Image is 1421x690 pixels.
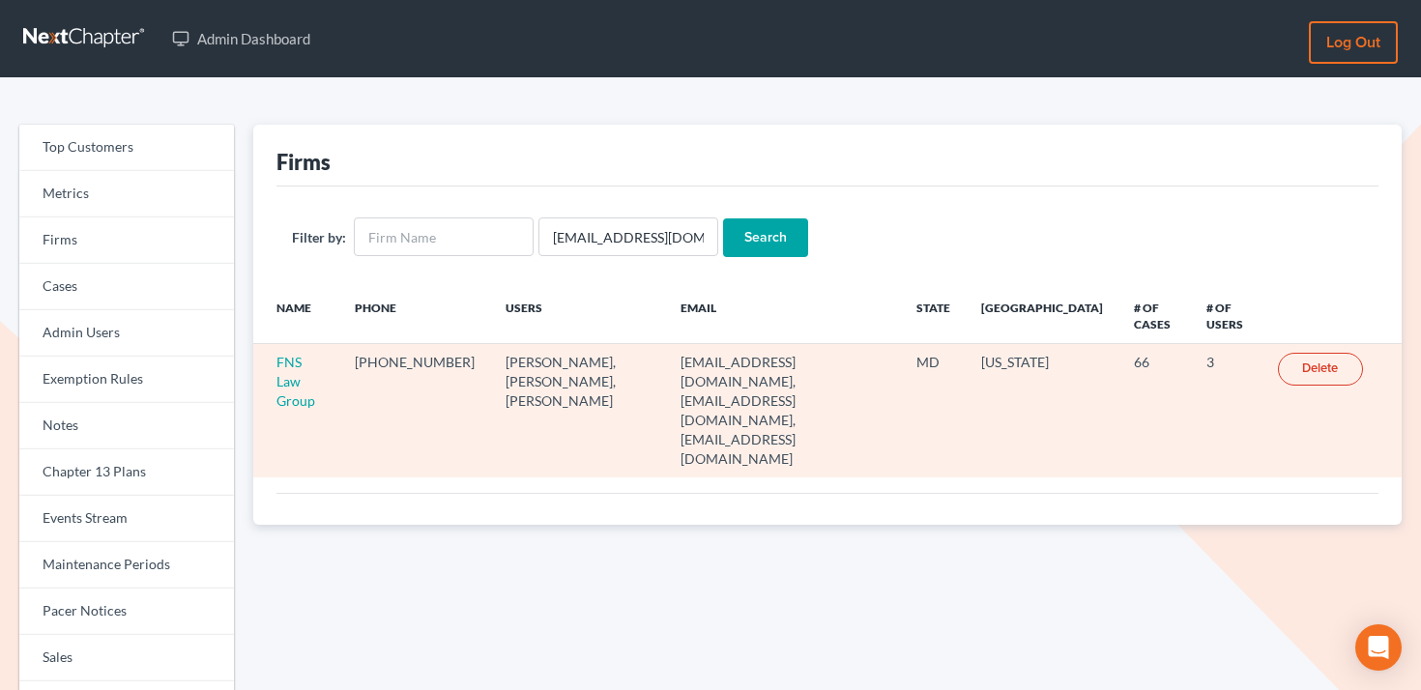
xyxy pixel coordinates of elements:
td: 66 [1118,344,1190,477]
a: Log out [1309,21,1398,64]
th: Name [253,288,339,344]
a: Delete [1278,353,1363,386]
input: Users [538,217,718,256]
a: Cases [19,264,234,310]
th: Email [665,288,901,344]
div: Open Intercom Messenger [1355,624,1402,671]
a: Pacer Notices [19,589,234,635]
input: Search [723,218,808,257]
th: Phone [339,288,490,344]
a: Metrics [19,171,234,217]
td: [EMAIL_ADDRESS][DOMAIN_NAME], [EMAIL_ADDRESS][DOMAIN_NAME], [EMAIL_ADDRESS][DOMAIN_NAME] [665,344,901,477]
a: Maintenance Periods [19,542,234,589]
a: Exemption Rules [19,357,234,403]
th: State [901,288,966,344]
div: Firms [276,148,331,176]
a: Admin Users [19,310,234,357]
td: [PHONE_NUMBER] [339,344,490,477]
a: Events Stream [19,496,234,542]
td: [PERSON_NAME], [PERSON_NAME], [PERSON_NAME] [490,344,666,477]
a: Firms [19,217,234,264]
a: FNS Law Group [276,354,315,409]
td: [US_STATE] [966,344,1118,477]
th: [GEOGRAPHIC_DATA] [966,288,1118,344]
td: MD [901,344,966,477]
th: # of Cases [1118,288,1190,344]
a: Chapter 13 Plans [19,449,234,496]
td: 3 [1191,344,1262,477]
a: Notes [19,403,234,449]
th: Users [490,288,666,344]
a: Top Customers [19,125,234,171]
label: Filter by: [292,227,346,247]
a: Sales [19,635,234,681]
input: Firm Name [354,217,534,256]
a: Admin Dashboard [162,21,320,56]
th: # of Users [1191,288,1262,344]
